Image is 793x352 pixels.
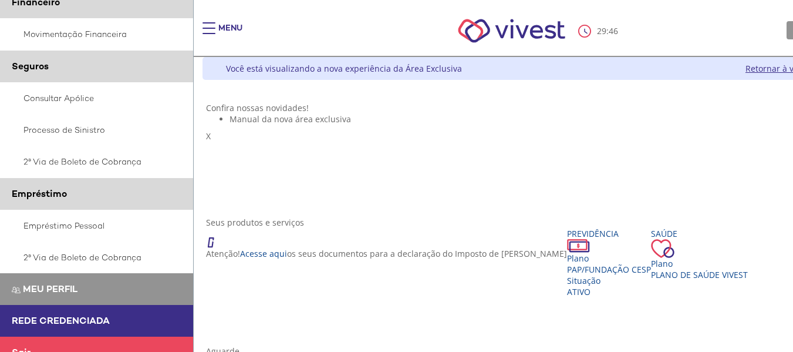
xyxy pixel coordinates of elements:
[567,275,651,286] div: Situação
[567,286,590,297] span: Ativo
[651,228,748,280] a: Saúde PlanoPlano de Saúde VIVEST
[651,269,748,280] span: Plano de Saúde VIVEST
[609,25,618,36] span: 46
[226,63,462,74] div: Você está visualizando a nova experiência da Área Exclusiva
[651,239,674,258] img: ico_coracao.png
[12,187,67,200] span: Empréstimo
[651,228,748,239] div: Saúde
[567,239,590,253] img: ico_dinheiro.png
[12,286,21,294] img: Meu perfil
[230,113,351,125] span: Manual da nova área exclusiva
[206,248,567,259] p: Atenção! os seus documentos para a declaração do Imposto de [PERSON_NAME]
[12,60,49,72] span: Seguros
[240,248,287,259] a: Acesse aqui
[218,22,242,46] div: Menu
[445,6,578,56] img: Vivest
[567,253,651,264] div: Plano
[567,228,651,239] div: Previdência
[567,228,651,297] a: Previdência PlanoPAP/Fundação CESP SituaçãoAtivo
[206,228,226,248] img: ico_atencao.png
[567,264,651,275] span: PAP/Fundação CESP
[597,25,606,36] span: 29
[12,314,110,327] span: Rede Credenciada
[23,283,77,295] span: Meu perfil
[578,25,620,38] div: :
[206,130,211,142] span: X
[651,258,748,269] div: Plano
